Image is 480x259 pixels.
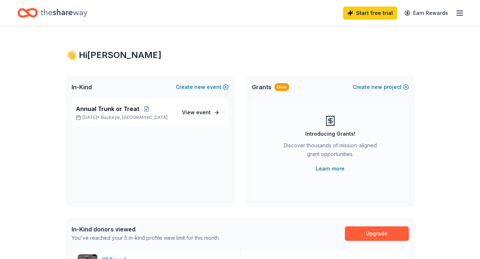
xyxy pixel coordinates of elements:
[72,234,220,242] div: You've reached your 5 in-kind profile view limit for this month.
[274,83,289,91] div: New
[76,115,172,120] p: [DATE] •
[400,7,452,20] a: Earn Rewards
[101,115,168,120] span: Buckeye, [GEOGRAPHIC_DATA]
[252,83,271,91] span: Grants
[194,83,205,91] span: new
[371,83,382,91] span: new
[281,141,380,161] div: Discover thousands of mission-aligned grant opportunities.
[316,164,344,173] a: Learn more
[353,83,409,91] button: Createnewproject
[72,225,220,234] div: In-Kind donors viewed
[176,83,229,91] button: Createnewevent
[196,109,211,115] span: event
[345,226,409,241] a: Upgrade
[305,129,355,138] div: Introducing Grants!
[17,4,87,21] a: Home
[66,49,415,61] div: 👋 Hi [PERSON_NAME]
[72,83,92,91] span: In-Kind
[76,104,139,113] span: Annual Trunk or Treat
[177,106,224,119] a: View event
[182,108,211,117] span: View
[343,7,397,20] a: Start free trial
